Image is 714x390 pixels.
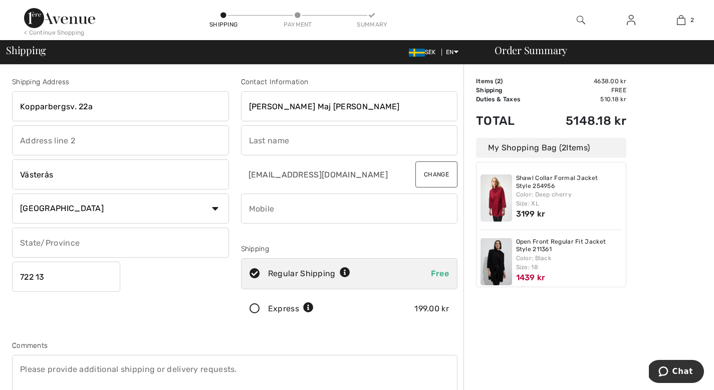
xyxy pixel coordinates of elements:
[577,14,585,26] img: search the website
[12,159,229,189] input: City
[24,28,85,37] div: < Continue Shopping
[24,8,95,28] img: 1ère Avenue
[516,209,546,219] span: 3199 kr
[516,254,622,272] div: Color: Black Size: 18
[12,77,229,87] div: Shipping Address
[539,104,626,138] td: 5148.18 kr
[283,20,313,29] div: Payment
[446,49,458,56] span: EN
[241,125,458,155] input: Last name
[415,161,457,187] button: Change
[516,285,545,294] s: 2399 kr
[241,244,458,254] div: Shipping
[476,86,539,95] td: Shipping
[476,77,539,86] td: Items ( )
[562,143,566,152] span: 2
[649,360,704,385] iframe: Opens a widget where you can chat to one of our agents
[409,49,425,57] img: Swedish Frona
[12,91,229,121] input: Address line 1
[268,268,350,280] div: Regular Shipping
[12,125,229,155] input: Address line 2
[357,20,387,29] div: Summary
[414,303,449,315] div: 199.00 kr
[476,138,626,158] div: My Shopping Bag ( Items)
[539,95,626,104] td: 510.18 kr
[241,193,458,224] input: Mobile
[409,49,440,56] span: SEK
[6,45,46,55] span: Shipping
[539,86,626,95] td: Free
[516,190,622,208] div: Color: Deep cherry Size: XL
[241,77,458,87] div: Contact Information
[431,269,449,278] span: Free
[12,228,229,258] input: State/Province
[677,14,685,26] img: My Bag
[12,340,457,351] div: Comments
[481,174,512,222] img: Shawl Collar Formal Jacket Style 254956
[241,159,403,189] input: E-mail
[481,238,512,285] img: Open Front Regular Fit Jacket Style 211361
[268,303,314,315] div: Express
[241,91,458,121] input: First name
[539,77,626,86] td: 4638.00 kr
[627,14,635,26] img: My Info
[516,273,546,282] span: 1439 kr
[690,16,694,25] span: 2
[516,174,622,190] a: Shawl Collar Formal Jacket Style 254956
[476,95,539,104] td: Duties & Taxes
[476,104,539,138] td: Total
[656,14,705,26] a: 2
[208,20,239,29] div: Shipping
[497,78,501,85] span: 2
[483,45,708,55] div: Order Summary
[619,14,643,27] a: Sign In
[12,262,120,292] input: Zip/Postal Code
[516,238,622,254] a: Open Front Regular Fit Jacket Style 211361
